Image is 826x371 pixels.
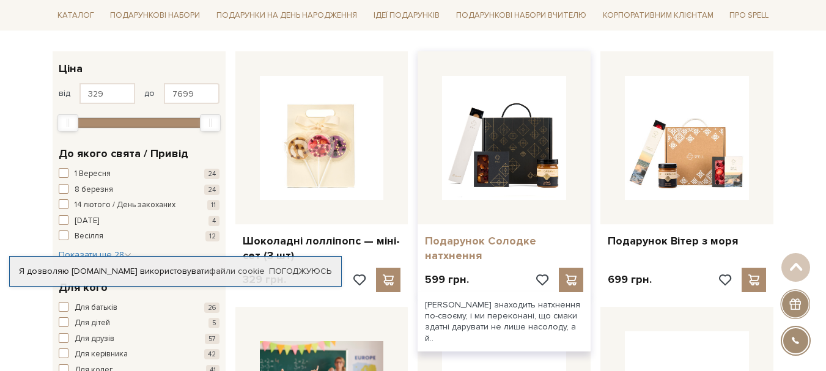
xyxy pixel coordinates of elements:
[105,6,205,25] a: Подарункові набори
[59,168,219,180] button: 1 Вересня 24
[204,349,219,359] span: 42
[212,6,362,25] a: Подарунки на День народження
[205,231,219,241] span: 12
[79,83,135,104] input: Ціна
[725,6,773,25] a: Про Spell
[243,234,401,263] a: Шоколадні лолліпопс — міні-сет (3 шт)
[608,234,766,248] a: Подарунок Вітер з моря
[204,169,219,179] span: 24
[59,302,219,314] button: Для батьків 26
[59,348,219,361] button: Для керівника 42
[608,273,652,287] p: 699 грн.
[10,266,341,277] div: Я дозволяю [DOMAIN_NAME] використовувати
[53,6,99,25] a: Каталог
[200,114,221,131] div: Max
[598,6,718,25] a: Корпоративним клієнтам
[59,88,70,99] span: від
[75,230,103,243] span: Весілля
[208,216,219,226] span: 4
[75,348,128,361] span: Для керівника
[418,292,591,351] div: [PERSON_NAME] знаходить натхнення по-своєму, і ми переконані, що смаки здатні дарувати не лише на...
[269,266,331,277] a: Погоджуюсь
[59,199,219,211] button: 14 лютого / День закоханих 11
[59,215,219,227] button: [DATE] 4
[57,114,78,131] div: Min
[425,234,583,263] a: Подарунок Солодке натхнення
[75,333,114,345] span: Для друзів
[164,83,219,104] input: Ціна
[209,266,265,276] a: файли cookie
[59,279,108,296] span: Для кого
[59,249,131,261] button: Показати ще 28
[75,317,110,329] span: Для дітей
[451,5,591,26] a: Подарункові набори Вчителю
[425,273,469,287] p: 599 грн.
[207,200,219,210] span: 11
[204,303,219,313] span: 26
[204,185,219,195] span: 24
[75,215,99,227] span: [DATE]
[144,88,155,99] span: до
[75,168,111,180] span: 1 Вересня
[75,184,113,196] span: 8 березня
[75,302,117,314] span: Для батьків
[59,249,131,260] span: Показати ще 28
[59,317,219,329] button: Для дітей 5
[59,61,83,77] span: Ціна
[75,199,175,211] span: 14 лютого / День закоханих
[369,6,444,25] a: Ідеї подарунків
[59,230,219,243] button: Весілля 12
[205,334,219,344] span: 57
[208,318,219,328] span: 5
[59,333,219,345] button: Для друзів 57
[59,145,188,162] span: До якого свята / Привід
[59,184,219,196] button: 8 березня 24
